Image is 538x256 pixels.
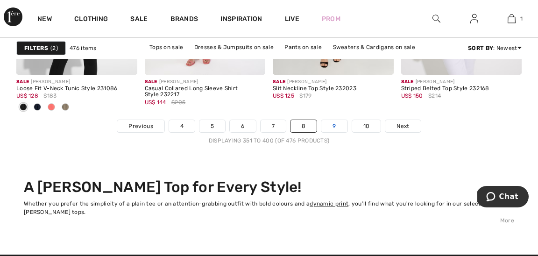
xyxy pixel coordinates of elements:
[432,13,440,24] img: search the website
[16,100,30,115] div: Black
[401,78,522,85] div: [PERSON_NAME]
[44,100,58,115] div: Calypso
[273,85,394,92] div: Slit Neckline Top Style 232023
[317,53,377,65] a: Outerwear on sale
[171,98,185,107] span: $205
[463,13,486,25] a: Sign In
[43,92,57,100] span: $183
[30,100,44,115] div: Midnight Blue
[145,99,166,106] span: US$ 144
[145,85,266,99] div: Casual Collared Long Sleeve Shirt Style 232217
[50,44,58,52] span: 2
[493,13,530,24] a: 1
[4,7,22,26] img: 1ère Avenue
[508,13,516,24] img: My Bag
[74,15,108,25] a: Clothing
[24,216,514,225] div: More
[128,122,153,130] span: Previous
[145,79,157,85] span: Sale
[24,44,48,52] strong: Filters
[24,199,514,216] div: Whether you prefer the simplicity of a plain tee or an attention-grabbing outfit with bold colour...
[328,41,420,53] a: Sweaters & Cardigans on sale
[16,85,137,92] div: Loose Fit V-Neck Tunic Style 231086
[16,79,29,85] span: Sale
[385,120,420,132] a: Next
[16,136,522,145] div: Displaying 351 to 400 (of 476 products)
[310,200,348,207] a: dynamic print
[401,85,522,92] div: Striped Belted Top Style 232168
[401,79,414,85] span: Sale
[261,120,286,132] a: 7
[187,53,268,65] a: Jackets & Blazers on sale
[169,120,195,132] a: 4
[322,14,340,24] a: Prom
[520,14,523,23] span: 1
[24,178,514,196] h2: A [PERSON_NAME] Top for Every Style!
[468,44,522,52] div: : Newest
[321,120,347,132] a: 9
[145,78,266,85] div: [PERSON_NAME]
[58,100,72,115] div: Agave
[428,92,441,100] span: $214
[230,120,255,132] a: 6
[16,92,38,99] span: US$ 128
[470,13,478,24] img: My Info
[280,41,326,53] a: Pants on sale
[396,122,409,130] span: Next
[170,15,198,25] a: Brands
[190,41,278,53] a: Dresses & Jumpsuits on sale
[401,92,423,99] span: US$ 150
[273,78,394,85] div: [PERSON_NAME]
[70,44,97,52] span: 476 items
[477,186,529,209] iframe: Opens a widget where you can chat to one of our agents
[290,120,317,132] a: 8
[220,15,262,25] span: Inspiration
[299,92,311,100] span: $179
[352,120,381,132] a: 10
[145,41,188,53] a: Tops on sale
[37,15,52,25] a: New
[130,15,148,25] a: Sale
[468,45,493,51] strong: Sort By
[16,78,137,85] div: [PERSON_NAME]
[16,120,522,145] nav: Page navigation
[269,53,316,65] a: Skirts on sale
[199,120,225,132] a: 5
[117,120,164,132] a: Previous
[273,92,294,99] span: US$ 125
[285,14,299,24] a: Live
[273,79,285,85] span: Sale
